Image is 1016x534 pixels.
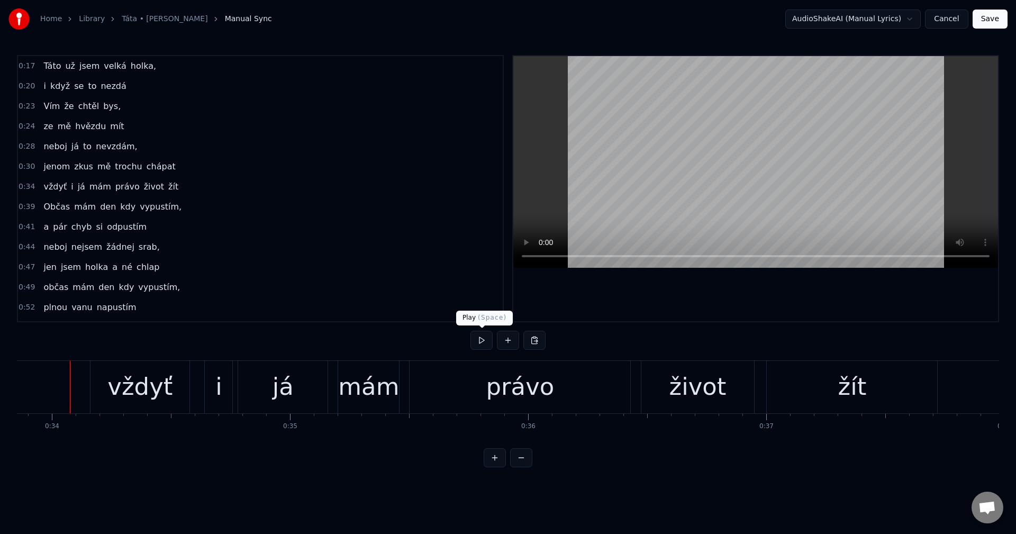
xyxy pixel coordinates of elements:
[79,14,105,24] a: Library
[19,202,35,212] span: 0:39
[73,201,97,213] span: mám
[97,281,115,293] span: den
[84,261,109,273] span: holka
[19,182,35,192] span: 0:34
[95,221,104,233] span: si
[486,369,554,405] div: právo
[19,222,35,232] span: 0:41
[99,201,117,213] span: den
[19,282,35,293] span: 0:49
[63,100,75,112] span: že
[74,120,107,132] span: hvězdu
[972,492,1003,523] a: Otevřený chat
[456,311,513,325] div: Play
[95,140,138,152] span: nevzdám,
[283,422,297,431] div: 0:35
[70,241,103,253] span: nejsem
[40,14,62,24] a: Home
[96,160,112,173] span: mě
[42,221,50,233] span: a
[130,60,157,72] span: holka,
[925,10,968,29] button: Cancel
[109,120,125,132] span: mít
[99,80,127,92] span: nezdá
[114,180,141,193] span: právo
[146,160,177,173] span: chápat
[135,261,160,273] span: chlap
[42,301,68,313] span: plnou
[42,201,71,213] span: Občas
[138,241,161,253] span: srab,
[19,262,35,273] span: 0:47
[106,221,148,233] span: odpustím
[111,261,119,273] span: a
[70,301,94,313] span: vanu
[82,140,93,152] span: to
[42,120,54,132] span: ze
[225,14,272,24] span: Manual Sync
[49,80,71,92] span: když
[78,60,101,72] span: jsem
[42,80,47,92] span: i
[42,180,68,193] span: vždyť
[42,281,69,293] span: občas
[137,281,181,293] span: vypustím,
[19,121,35,132] span: 0:24
[77,180,86,193] span: já
[107,369,173,405] div: vždyť
[42,60,62,72] span: Táto
[478,314,506,321] span: ( Space )
[42,140,68,152] span: neboj
[87,80,97,92] span: to
[669,369,727,405] div: život
[42,241,68,253] span: neboj
[19,302,35,313] span: 0:52
[19,161,35,172] span: 0:30
[42,160,71,173] span: jenom
[167,180,179,193] span: žít
[117,281,135,293] span: kdy
[45,422,59,431] div: 0:34
[19,141,35,152] span: 0:28
[119,201,137,213] span: kdy
[838,369,867,405] div: žít
[759,422,774,431] div: 0:37
[19,81,35,92] span: 0:20
[40,14,272,24] nav: breadcrumb
[521,422,536,431] div: 0:36
[105,241,135,253] span: žádnej
[338,369,399,405] div: mám
[60,261,82,273] span: jsem
[70,140,80,152] span: já
[8,8,30,30] img: youka
[73,160,94,173] span: zkus
[52,221,68,233] span: pár
[122,14,207,24] a: Táta • [PERSON_NAME]
[139,201,183,213] span: vypustím,
[273,369,294,405] div: já
[121,261,133,273] span: né
[70,180,74,193] span: i
[42,100,61,112] span: Vím
[973,10,1008,29] button: Save
[102,100,122,112] span: bys,
[71,281,95,293] span: mám
[103,60,128,72] span: velká
[19,101,35,112] span: 0:23
[77,100,101,112] span: chtěl
[73,80,85,92] span: se
[57,120,72,132] span: mě
[215,369,222,405] div: i
[114,160,143,173] span: trochu
[96,301,138,313] span: napustím
[19,61,35,71] span: 0:17
[70,221,93,233] span: chyb
[143,180,165,193] span: život
[64,60,76,72] span: už
[19,242,35,252] span: 0:44
[88,180,112,193] span: mám
[42,261,57,273] span: jen
[997,422,1012,431] div: 0:38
